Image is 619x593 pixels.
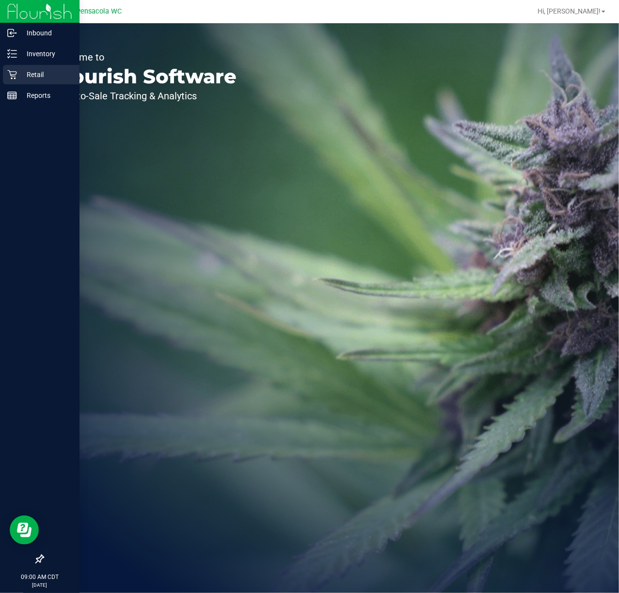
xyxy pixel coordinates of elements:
p: Flourish Software [52,67,237,86]
iframe: Resource center [10,515,39,545]
p: Retail [17,69,75,80]
inline-svg: Retail [7,70,17,79]
p: Inventory [17,48,75,60]
p: Welcome to [52,52,237,62]
inline-svg: Reports [7,91,17,100]
span: Hi, [PERSON_NAME]! [538,7,601,15]
inline-svg: Inventory [7,49,17,59]
p: Inbound [17,27,75,39]
span: Pensacola WC [76,7,122,16]
inline-svg: Inbound [7,28,17,38]
p: 09:00 AM CDT [4,573,75,581]
p: Seed-to-Sale Tracking & Analytics [52,91,237,101]
p: [DATE] [4,581,75,589]
p: Reports [17,90,75,101]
